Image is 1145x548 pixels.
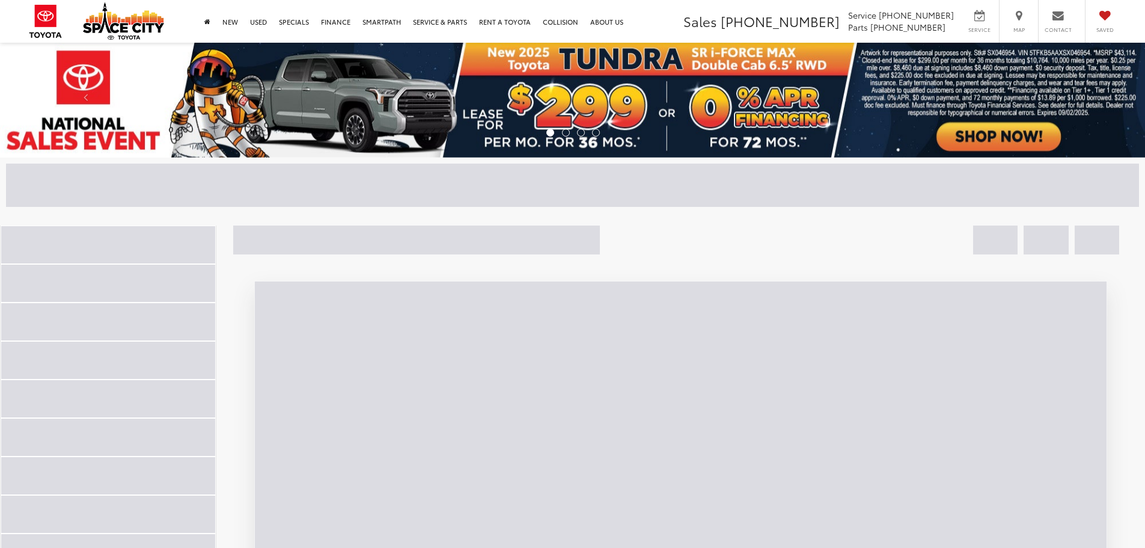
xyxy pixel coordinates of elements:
[1092,26,1118,34] span: Saved
[1045,26,1072,34] span: Contact
[1006,26,1032,34] span: Map
[83,2,164,40] img: Space City Toyota
[966,26,993,34] span: Service
[848,9,876,21] span: Service
[848,21,868,33] span: Parts
[879,9,954,21] span: [PHONE_NUMBER]
[683,11,717,31] span: Sales
[721,11,840,31] span: [PHONE_NUMBER]
[870,21,945,33] span: [PHONE_NUMBER]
